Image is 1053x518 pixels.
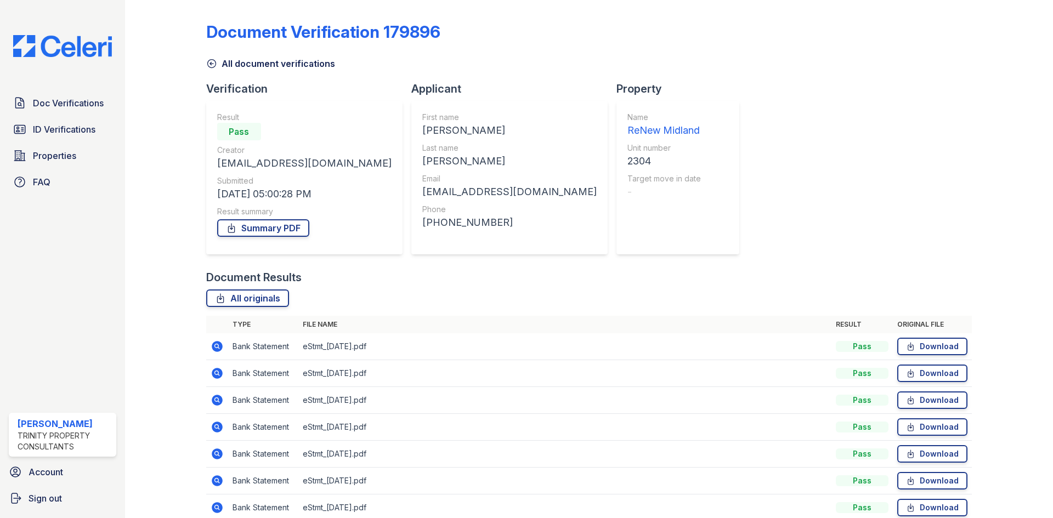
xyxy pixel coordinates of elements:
td: Bank Statement [228,333,298,360]
div: Phone [422,204,597,215]
div: [EMAIL_ADDRESS][DOMAIN_NAME] [422,184,597,200]
th: Result [831,316,893,333]
div: Result summary [217,206,392,217]
div: ReNew Midland [627,123,701,138]
div: Result [217,112,392,123]
div: Last name [422,143,597,153]
div: Target move in date [627,173,701,184]
div: Property [616,81,748,96]
a: Download [897,391,967,409]
a: Account [4,461,121,483]
th: File name [298,316,831,333]
a: ID Verifications [9,118,116,140]
div: [EMAIL_ADDRESS][DOMAIN_NAME] [217,156,392,171]
div: Creator [217,145,392,156]
div: Pass [836,475,888,486]
td: eStmt_[DATE].pdf [298,387,831,414]
div: Applicant [411,81,616,96]
div: Unit number [627,143,701,153]
span: Sign out [29,492,62,505]
td: Bank Statement [228,360,298,387]
span: Account [29,465,63,479]
th: Original file [893,316,972,333]
div: [DATE] 05:00:28 PM [217,186,392,202]
td: eStmt_[DATE].pdf [298,360,831,387]
a: Download [897,499,967,516]
a: Download [897,445,967,463]
span: ID Verifications [33,123,95,136]
div: Pass [836,341,888,352]
a: Doc Verifications [9,92,116,114]
div: - [627,184,701,200]
div: 2304 [627,153,701,169]
iframe: chat widget [1007,474,1042,507]
div: Document Verification 179896 [206,22,440,42]
div: Name [627,112,701,123]
a: Name ReNew Midland [627,112,701,138]
td: Bank Statement [228,414,298,441]
div: Pass [836,502,888,513]
div: [PHONE_NUMBER] [422,215,597,230]
img: CE_Logo_Blue-a8612792a0a2168367f1c8372b55b34899dd931a85d93a1a3d3e32e68fde9ad4.png [4,35,121,57]
a: All document verifications [206,57,335,70]
th: Type [228,316,298,333]
td: eStmt_[DATE].pdf [298,441,831,468]
td: eStmt_[DATE].pdf [298,414,831,441]
a: All originals [206,289,289,307]
span: Properties [33,149,76,162]
a: Properties [9,145,116,167]
td: eStmt_[DATE].pdf [298,333,831,360]
div: [PERSON_NAME] [422,123,597,138]
td: Bank Statement [228,441,298,468]
a: FAQ [9,171,116,193]
div: Pass [836,422,888,432]
td: Bank Statement [228,387,298,414]
div: First name [422,112,597,123]
div: [PERSON_NAME] [18,417,112,430]
span: Doc Verifications [33,96,104,110]
a: Download [897,365,967,382]
td: eStmt_[DATE].pdf [298,468,831,494]
a: Summary PDF [217,219,309,237]
div: Verification [206,81,411,96]
div: Submitted [217,175,392,186]
a: Download [897,472,967,489]
div: Document Results [206,270,302,285]
div: Pass [217,123,261,140]
td: Bank Statement [228,468,298,494]
a: Download [897,418,967,436]
a: Sign out [4,487,121,509]
div: Pass [836,368,888,379]
div: Pass [836,395,888,406]
div: [PERSON_NAME] [422,153,597,169]
span: FAQ [33,175,50,189]
div: Pass [836,448,888,459]
a: Download [897,338,967,355]
div: Email [422,173,597,184]
div: Trinity Property Consultants [18,430,112,452]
